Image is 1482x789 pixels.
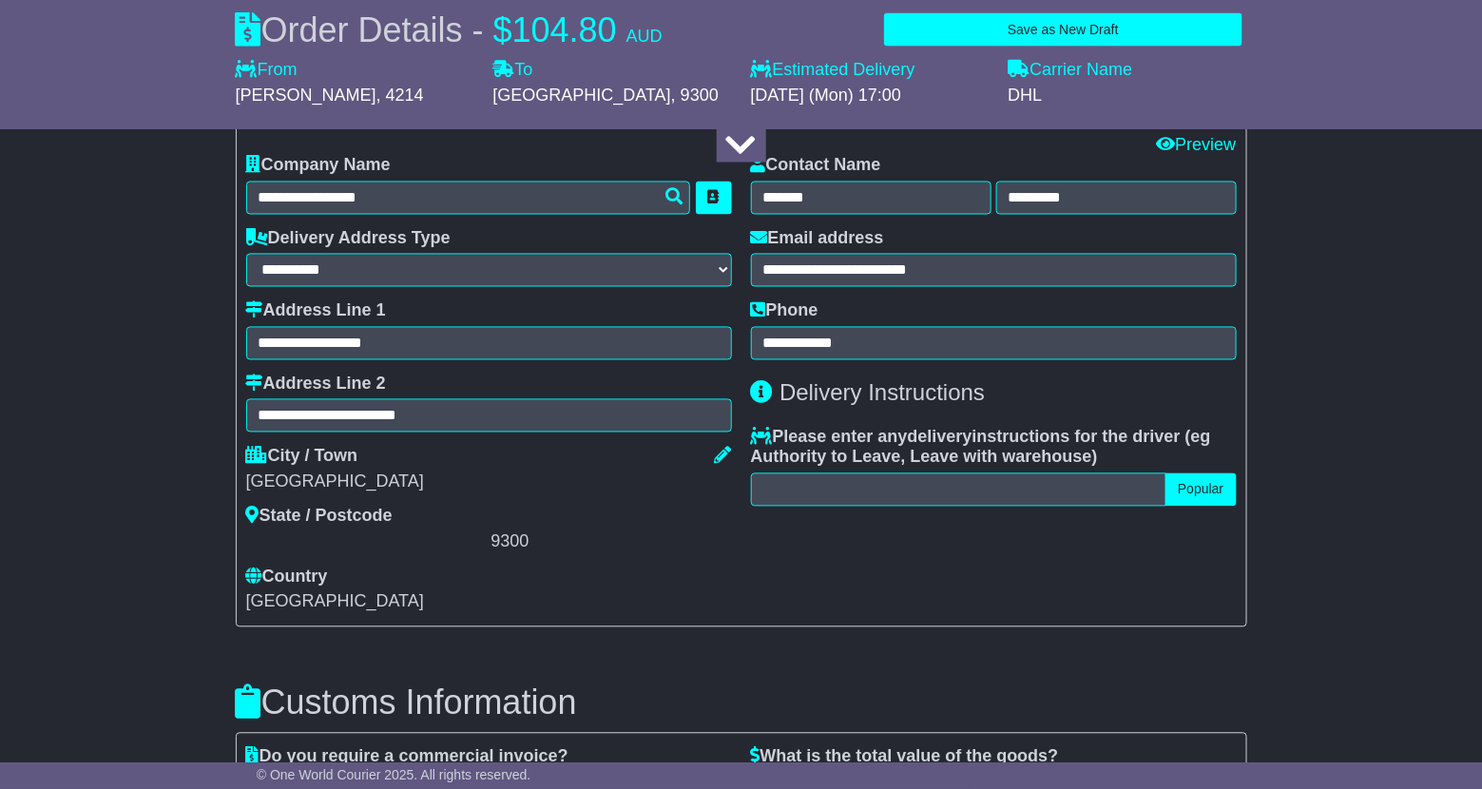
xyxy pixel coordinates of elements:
[1156,135,1236,154] a: Preview
[236,86,376,105] span: [PERSON_NAME]
[246,507,393,528] label: State / Postcode
[751,301,818,322] label: Phone
[751,60,990,81] label: Estimated Delivery
[512,10,617,49] span: 104.80
[246,568,328,588] label: Country
[1165,473,1236,507] button: Popular
[751,229,884,250] label: Email address
[236,10,663,50] div: Order Details -
[376,86,424,105] span: , 4214
[751,428,1211,468] span: eg Authority to Leave, Leave with warehouse
[626,27,663,46] span: AUD
[493,60,533,81] label: To
[751,156,881,177] label: Contact Name
[493,10,512,49] span: $
[491,532,732,553] div: 9300
[779,380,985,406] span: Delivery Instructions
[236,60,298,81] label: From
[671,86,719,105] span: , 9300
[246,375,386,395] label: Address Line 2
[1009,60,1133,81] label: Carrier Name
[246,747,568,768] label: Do you require a commercial invoice?
[751,747,1059,768] label: What is the total value of the goods?
[751,428,1237,469] label: Please enter any instructions for the driver ( )
[493,86,671,105] span: [GEOGRAPHIC_DATA]
[246,301,386,322] label: Address Line 1
[246,447,358,468] label: City / Town
[884,13,1241,47] button: Save as New Draft
[1009,86,1247,106] div: DHL
[246,472,732,493] div: [GEOGRAPHIC_DATA]
[908,428,972,447] span: delivery
[246,592,424,611] span: [GEOGRAPHIC_DATA]
[257,767,531,782] span: © One World Courier 2025. All rights reserved.
[246,156,391,177] label: Company Name
[236,684,1247,722] h3: Customs Information
[246,229,451,250] label: Delivery Address Type
[751,86,990,106] div: [DATE] (Mon) 17:00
